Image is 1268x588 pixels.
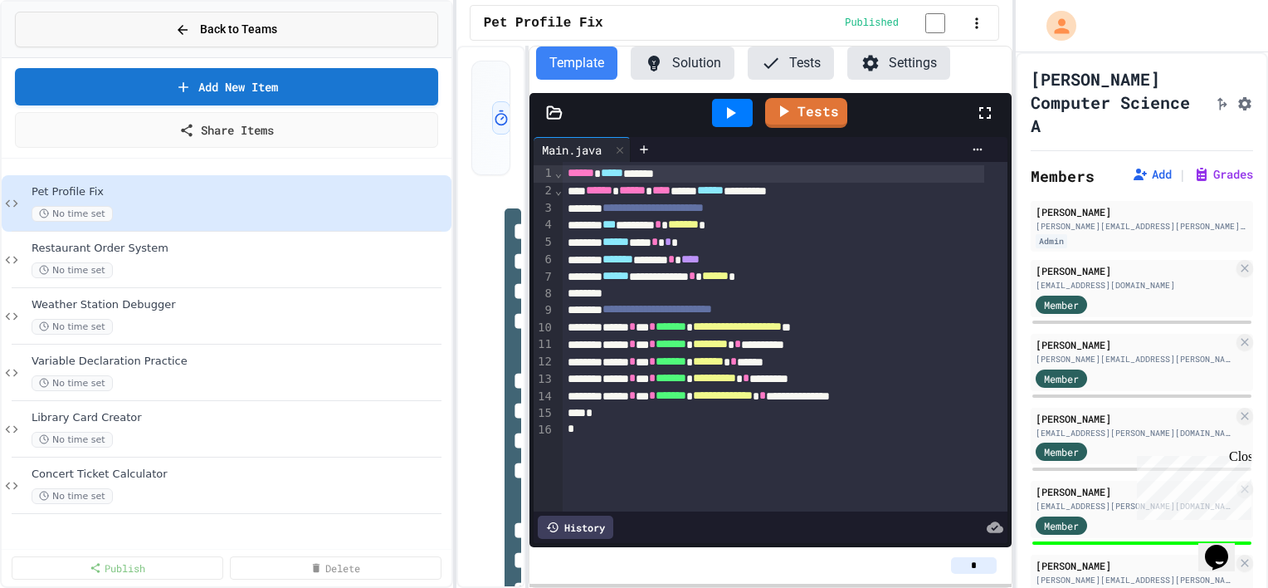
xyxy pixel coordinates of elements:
[534,371,554,389] div: 13
[534,141,610,159] div: Main.java
[32,206,113,222] span: No time set
[1044,444,1079,459] span: Member
[12,556,223,580] a: Publish
[1031,67,1207,137] h1: [PERSON_NAME] Computer Science A
[534,286,554,302] div: 8
[1130,449,1251,520] iframe: chat widget
[1036,353,1233,365] div: [PERSON_NAME][EMAIL_ADDRESS][PERSON_NAME][DOMAIN_NAME]
[534,252,554,269] div: 6
[1036,204,1248,219] div: [PERSON_NAME]
[534,137,631,162] div: Main.java
[534,389,554,406] div: 14
[1036,411,1233,426] div: [PERSON_NAME]
[1036,558,1233,573] div: [PERSON_NAME]
[1036,279,1233,292] div: [EMAIL_ADDRESS][DOMAIN_NAME]
[847,47,950,80] button: Settings
[1036,220,1248,233] div: [PERSON_NAME][EMAIL_ADDRESS][PERSON_NAME][DOMAIN_NAME]
[1236,92,1253,112] button: Assignment Settings
[15,12,438,47] button: Back to Teams
[1031,164,1095,188] h2: Members
[534,234,554,252] div: 5
[534,200,554,218] div: 3
[1132,166,1172,183] button: Add
[534,269,554,287] div: 7
[32,355,448,369] span: Variable Declaration Practice
[534,302,554,320] div: 9
[845,12,965,33] div: Content is published and visible to students
[1036,234,1067,248] div: Admin
[15,112,438,148] a: Share Items
[1178,164,1187,184] span: |
[1044,371,1079,386] span: Member
[534,320,554,337] div: 10
[534,336,554,354] div: 11
[534,217,554,234] div: 4
[534,405,554,422] div: 15
[1036,263,1233,278] div: [PERSON_NAME]
[1198,522,1251,571] iframe: chat widget
[32,185,448,199] span: Pet Profile Fix
[32,242,448,256] span: Restaurant Order System
[1036,427,1233,439] div: [EMAIL_ADDRESS][PERSON_NAME][DOMAIN_NAME]
[845,17,899,30] span: Published
[32,411,448,425] span: Library Card Creator
[32,468,448,482] span: Concert Ticket Calculator
[631,47,734,80] button: Solution
[534,422,554,439] div: 16
[200,21,277,38] span: Back to Teams
[1044,518,1079,533] span: Member
[32,298,448,312] span: Weather Station Debugger
[905,13,965,33] input: publish toggle
[538,516,613,539] div: History
[7,7,115,105] div: Chat with us now!Close
[1193,166,1253,183] button: Grades
[230,556,441,580] a: Delete
[32,432,113,448] span: No time set
[32,319,113,335] span: No time set
[1044,297,1079,312] span: Member
[32,488,113,504] span: No time set
[32,262,113,278] span: No time set
[1036,574,1233,586] div: [PERSON_NAME][EMAIL_ADDRESS][PERSON_NAME][DOMAIN_NAME]
[1036,500,1233,512] div: [EMAIL_ADDRESS][PERSON_NAME][DOMAIN_NAME]
[1213,92,1230,112] button: Click to see fork details
[534,354,554,371] div: 12
[1036,337,1233,352] div: [PERSON_NAME]
[554,184,563,197] span: Fold line
[15,68,438,105] a: Add New Item
[748,47,834,80] button: Tests
[1036,484,1233,499] div: [PERSON_NAME]
[32,375,113,391] span: No time set
[534,165,554,183] div: 1
[536,47,617,80] button: Template
[1029,7,1080,45] div: My Account
[765,98,847,128] a: Tests
[554,166,563,179] span: Fold line
[484,13,603,33] span: Pet Profile Fix
[534,183,554,200] div: 2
